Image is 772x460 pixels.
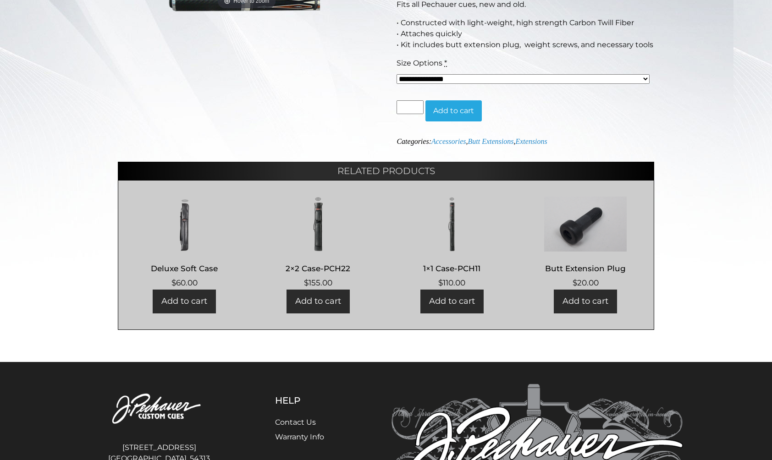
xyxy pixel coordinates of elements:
[89,384,229,435] img: Pechauer Custom Cues
[275,418,316,427] a: Contact Us
[420,290,484,313] a: Add to cart: “1x1 Case-PCH11”
[153,290,216,313] a: Add to cart: “Deluxe Soft Case”
[127,260,242,277] h2: Deluxe Soft Case
[171,278,198,287] bdi: 60.00
[529,260,643,277] h2: Butt Extension Plug
[573,278,599,287] bdi: 20.00
[397,17,654,50] p: • Constructed with light-weight, high strength Carbon Twill Fiber • Attaches quickly • Kit includ...
[397,100,423,114] input: Product quantity
[304,278,332,287] bdi: 155.00
[425,100,482,121] button: Add to cart
[287,290,350,313] a: Add to cart: “2x2 Case-PCH22”
[515,137,547,145] a: Extensions
[261,197,375,252] img: 2x2 Case-PCH22
[468,137,513,145] a: Butt Extensions
[529,197,643,289] a: Butt Extension Plug $20.00
[127,197,242,252] img: Deluxe Soft Case
[118,162,654,180] h2: Related products
[438,278,443,287] span: $
[573,278,577,287] span: $
[397,59,442,67] span: Size Options
[171,278,176,287] span: $
[275,433,324,441] a: Warranty Info
[529,197,643,252] img: Butt Extension Plug
[431,137,466,145] a: Accessories
[395,197,509,289] a: 1×1 Case-PCH11 $110.00
[127,197,242,289] a: Deluxe Soft Case $60.00
[395,260,509,277] h2: 1×1 Case-PCH11
[304,278,309,287] span: $
[438,278,465,287] bdi: 110.00
[444,59,447,67] abbr: required
[554,290,617,313] a: Add to cart: “Butt Extension Plug”
[261,197,375,289] a: 2×2 Case-PCH22 $155.00
[275,395,346,406] h5: Help
[261,260,375,277] h2: 2×2 Case-PCH22
[395,197,509,252] img: 1x1 Case-PCH11
[397,137,547,145] span: Categories: , ,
